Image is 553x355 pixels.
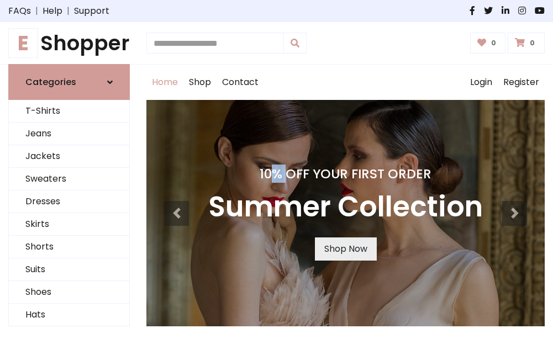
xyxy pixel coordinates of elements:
a: 0 [470,33,506,54]
a: Dresses [9,190,129,213]
span: 0 [488,38,499,48]
a: T-Shirts [9,100,129,123]
a: EShopper [8,31,130,55]
span: E [8,28,38,58]
a: 0 [508,33,545,54]
a: Shop Now [315,237,377,261]
a: Jeans [9,123,129,145]
a: Shorts [9,236,129,258]
a: Hats [9,304,129,326]
a: Login [465,65,498,100]
h1: Shopper [8,31,130,55]
a: Contact [217,65,264,100]
a: Suits [9,258,129,281]
h6: Categories [25,77,76,87]
span: | [31,4,43,18]
span: 0 [527,38,538,48]
a: Jackets [9,145,129,168]
a: Register [498,65,545,100]
a: Sweaters [9,168,129,190]
a: FAQs [8,4,31,18]
a: Support [74,4,109,18]
a: Shop [183,65,217,100]
a: Skirts [9,213,129,236]
a: Shoes [9,281,129,304]
h4: 10% Off Your First Order [208,166,483,182]
h3: Summer Collection [208,190,483,224]
span: | [62,4,74,18]
a: Help [43,4,62,18]
a: Home [146,65,183,100]
a: Categories [8,64,130,100]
